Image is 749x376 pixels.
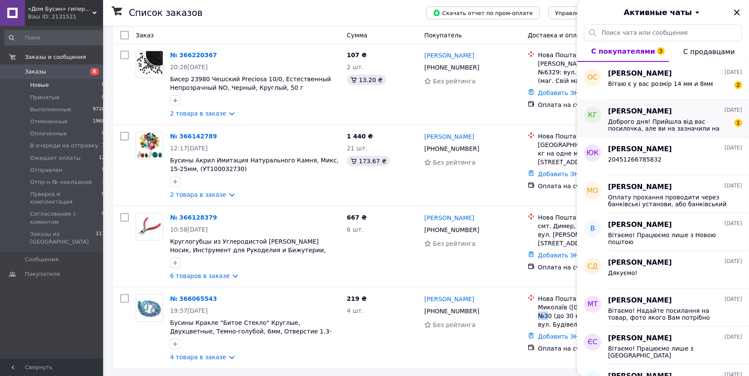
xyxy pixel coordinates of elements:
[30,154,81,162] span: Ожидает оплаты
[347,32,368,39] span: Сумма
[170,76,331,91] a: Бисер 23980 Чешский Preciosa 10/0, Естественный Непрозрачный NO, Черный, Круглый, 50 г
[725,69,742,76] span: [DATE]
[591,47,655,55] span: С покупателями
[347,133,373,140] span: 1 440 ₴
[608,107,672,116] span: [PERSON_NAME]
[136,295,163,321] img: Фото товару
[136,132,163,159] img: Фото товару
[4,30,106,46] input: Поиск
[538,213,645,222] div: Нова Пошта
[424,295,474,303] a: [PERSON_NAME]
[347,214,367,221] span: 667 ₴
[725,296,742,303] span: [DATE]
[93,118,105,125] span: 1968
[433,321,475,328] span: Без рейтинга
[170,226,208,233] span: 10:58[DATE]
[734,119,742,127] span: 1
[538,344,645,353] div: Оплата на счет
[30,118,67,125] span: Отмененные
[136,294,163,322] a: Фото товару
[577,138,749,175] button: ЮК[PERSON_NAME][DATE]20451266785832
[136,32,154,39] span: Заказ
[608,194,730,208] span: Оплату прохання проводити через банківські установи, або банківський додаток в телефоні. Оплата ч...
[548,6,630,19] button: Управление статусами
[538,303,645,329] div: Миколаїв ([GEOGRAPHIC_DATA].), №30 (до 30 кг на одне місце): вул. Будівельників, 18/6
[347,307,364,314] span: 4 шт.
[99,154,105,162] span: 12
[170,295,217,302] a: № 366065543
[170,354,226,361] a: 4 товара в заказе
[608,80,713,87] span: Вітаю є у вас розмір 14 мм и 8мм
[423,224,481,236] div: [PHONE_NUMBER]
[577,289,749,327] button: МТ[PERSON_NAME][DATE]Вітаємо! Надайте посилання на товар, фото якого Вам потрібно зробити, або на...
[577,62,749,100] button: ОС[PERSON_NAME][DATE]Вітаю є у вас розмір 14 мм и 8мм2
[725,144,742,152] span: [DATE]
[347,52,367,58] span: 107 ₴
[588,262,598,272] span: СД
[136,213,163,241] a: Фото товару
[587,148,599,158] span: ЮК
[96,230,105,246] span: 117
[538,252,579,259] a: Добавить ЭН
[555,10,623,16] span: Управление статусами
[608,182,672,192] span: [PERSON_NAME]
[424,32,462,39] span: Покупатель
[725,182,742,190] span: [DATE]
[608,345,730,359] span: Вітаємо! Працюємо лише з [GEOGRAPHIC_DATA]
[577,213,749,251] button: В[PERSON_NAME][DATE]Вітаємо! Працюємо лише з Новою поштою
[25,53,86,61] span: Заказы и сообщения
[25,256,58,263] span: Сообщения
[30,94,60,101] span: Принятые
[538,263,645,272] div: Оплата на счет
[732,7,742,18] button: Закрыть
[538,101,645,109] div: Оплата на счет
[538,294,645,303] div: Нова Пошта
[433,78,475,85] span: Без рейтинга
[577,41,669,62] button: С покупателями3
[170,238,326,262] span: Круглогубцы из Углеродистой [PERSON_NAME] Носик, Инструмент для Рукоделия и Бижутерии, 135х85х10м...
[608,232,730,245] span: Вітаємо! Працюємо лише з Новою поштою
[424,214,474,222] a: [PERSON_NAME]
[587,186,598,196] span: МО
[725,258,742,265] span: [DATE]
[170,157,339,172] a: Бусины Акрил Имитация Натурального Камня, Микс, 15-25мм, (УТ100032730)
[90,68,99,75] span: 8
[577,175,749,213] button: МО[PERSON_NAME][DATE]Оплату прохання проводити через банківські установи, або банківський додаток...
[170,319,332,343] span: Бусины Кракле "Битое Стекло" Круглые, Двухцветные, Темно-голубой, 6мм, Отверстие 1.3-1.6мм, 127шт...
[170,214,217,221] a: № 366128379
[588,337,597,347] span: ЄС
[538,333,579,340] a: Добавить ЭН
[588,73,598,83] span: ОС
[25,68,46,76] span: Заказы
[423,305,481,317] div: [PHONE_NUMBER]
[424,51,474,60] a: [PERSON_NAME]
[608,333,672,343] span: [PERSON_NAME]
[433,240,475,247] span: Без рейтинга
[528,32,588,39] span: Доставка и оплата
[725,107,742,114] span: [DATE]
[584,24,742,41] input: Поиск чата или сообщения
[657,47,665,55] span: 3
[538,171,579,177] a: Добавить ЭН
[30,190,102,206] span: Прверка и комплектация
[588,300,598,309] span: МТ
[608,307,730,321] span: Вітаємо! Надайте посилання на товар, фото якого Вам потрібно зробити, або напишіть код цього товару
[170,64,208,70] span: 20:28[DATE]
[136,51,163,78] img: Фото товару
[608,118,730,132] span: Доброго дня! Прийшла від вас посилочка, але ви на зазначили на промі, що вже відправили замовленн...
[170,29,226,36] a: 2 товара в заказе
[28,13,103,21] div: Ваш ID: 2131521
[30,230,96,246] span: Заказы из [GEOGRAPHIC_DATA]
[347,145,368,152] span: 21 шт.
[30,130,67,138] span: Оплаченные
[608,269,638,276] span: Дякуємо!
[588,110,597,120] span: КГ
[347,64,364,70] span: 2 шт.
[170,272,230,279] a: 6 товаров в заказе
[30,142,98,150] span: В очереди на отправку
[347,226,364,233] span: 6 шт.
[608,69,672,79] span: [PERSON_NAME]
[608,296,672,306] span: [PERSON_NAME]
